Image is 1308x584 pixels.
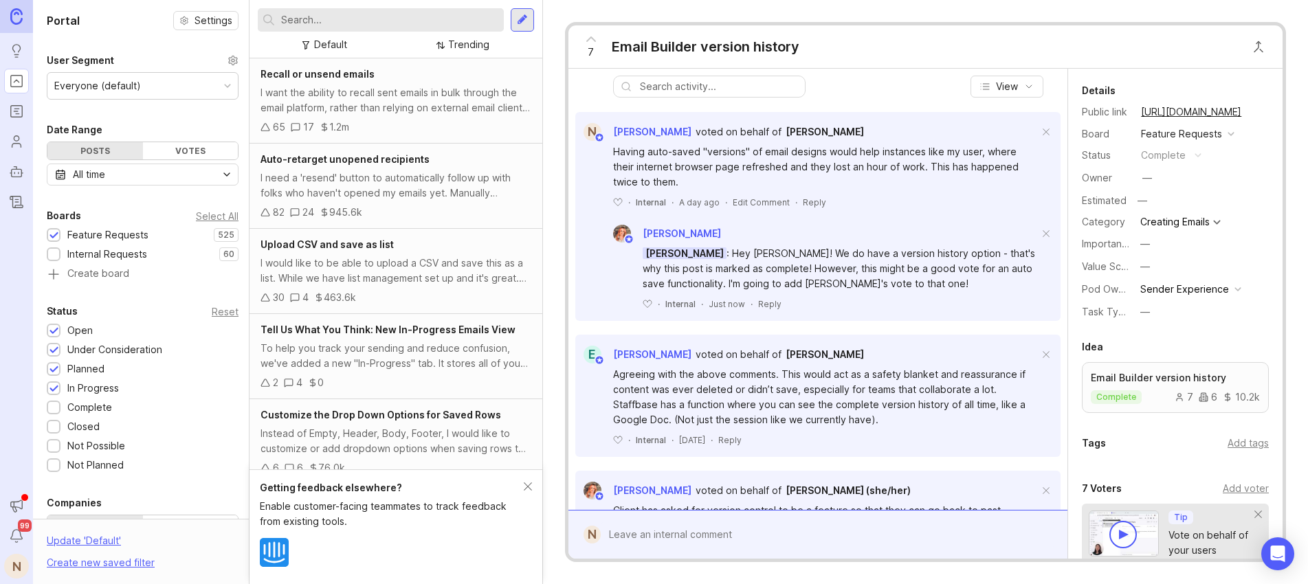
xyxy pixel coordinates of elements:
[1223,392,1260,402] div: 10.2k
[1140,217,1210,227] div: Creating Emails
[47,207,81,224] div: Boards
[696,124,782,139] div: voted on behalf of
[18,519,32,532] span: 99
[1142,170,1152,186] div: —
[261,68,375,80] span: Recall or unsend emails
[1175,392,1193,402] div: 7
[273,120,285,135] div: 65
[318,375,324,390] div: 0
[1082,82,1116,99] div: Details
[1133,192,1151,210] div: —
[1261,537,1294,570] div: Open Intercom Messenger
[67,361,104,377] div: Planned
[1082,170,1130,186] div: Owner
[273,205,285,220] div: 82
[261,324,516,335] span: Tell Us What You Think: New In-Progress Emails View
[329,205,362,220] div: 945.6k
[324,290,356,305] div: 463.6k
[623,234,634,245] img: member badge
[261,238,394,250] span: Upload CSV and save as list
[67,419,100,434] div: Closed
[672,196,674,208] div: ·
[696,483,782,498] div: voted on behalf of
[1245,33,1272,60] button: Close button
[67,247,147,262] div: Internal Requests
[612,37,799,56] div: Email Builder version history
[758,298,782,310] div: Reply
[196,212,239,220] div: Select All
[636,196,666,208] div: Internal
[250,314,542,399] a: Tell Us What You Think: New In-Progress Emails ViewTo help you track your sending and reduce conf...
[643,227,721,239] span: [PERSON_NAME]
[296,375,302,390] div: 4
[314,37,347,52] div: Default
[628,434,630,446] div: ·
[594,133,604,143] img: member badge
[302,205,314,220] div: 24
[261,170,531,201] div: I need a 'resend' button to automatically follow up with folks who haven't opened my emails yet. ...
[588,45,594,60] span: 7
[1228,436,1269,451] div: Add tags
[696,347,782,362] div: voted on behalf of
[303,120,314,135] div: 17
[1141,148,1186,163] div: complete
[47,142,143,159] div: Posts
[1140,259,1150,274] div: —
[643,247,727,259] span: [PERSON_NAME]
[613,503,1039,533] div: Client has asked for version control to be a feature so that they can go back to past versions if...
[584,123,601,141] div: N
[803,196,826,208] div: Reply
[67,400,112,415] div: Complete
[223,249,234,260] p: 60
[1137,103,1245,121] a: [URL][DOMAIN_NAME]
[1082,362,1269,413] a: Email Builder version historycomplete7610.2k
[575,123,691,141] a: N[PERSON_NAME]
[725,196,727,208] div: ·
[575,482,691,499] a: Bronwen W[PERSON_NAME]
[1140,282,1229,297] div: Sender Experience
[795,196,797,208] div: ·
[594,355,604,366] img: member badge
[261,341,531,371] div: To help you track your sending and reduce confusion, we've added a new "In-Progress" tab. It stor...
[594,491,604,502] img: member badge
[73,167,105,182] div: All time
[273,460,279,475] div: 6
[67,458,124,473] div: Not Planned
[4,159,29,184] a: Autopilot
[261,426,531,456] div: Instead of Empty, Header, Body, Footer, I would like to customize or add dropdown options when sa...
[1168,528,1255,558] div: Vote on behalf of your users
[47,269,239,281] a: Create board
[260,480,524,495] div: Getting feedback elsewhere?
[733,196,790,208] div: Edit Comment
[4,554,29,579] button: N
[173,11,239,30] button: Settings
[628,196,630,208] div: ·
[1141,126,1222,142] div: Feature Requests
[609,225,636,243] img: Bronwen W
[47,495,102,511] div: Companies
[47,52,114,69] div: User Segment
[665,298,696,310] div: Internal
[47,533,121,555] div: Update ' Default '
[47,555,155,570] div: Create new saved filter
[260,499,524,529] div: Enable customer-facing teammates to track feedback from existing tools.
[636,434,666,446] div: Internal
[786,347,864,362] a: [PERSON_NAME]
[1082,214,1130,229] div: Category
[786,348,864,360] span: [PERSON_NAME]
[4,99,29,124] a: Roadmaps
[143,142,239,159] div: Votes
[584,526,601,543] div: N
[1082,104,1130,120] div: Public link
[1140,304,1150,319] div: —
[143,515,239,543] label: By account owner
[718,434,742,446] div: Reply
[996,80,1018,93] span: View
[1082,196,1127,205] div: Estimated
[261,153,430,165] span: Auto-retarget unopened recipients
[448,37,489,52] div: Trending
[47,303,78,319] div: Status
[786,124,864,139] a: [PERSON_NAME]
